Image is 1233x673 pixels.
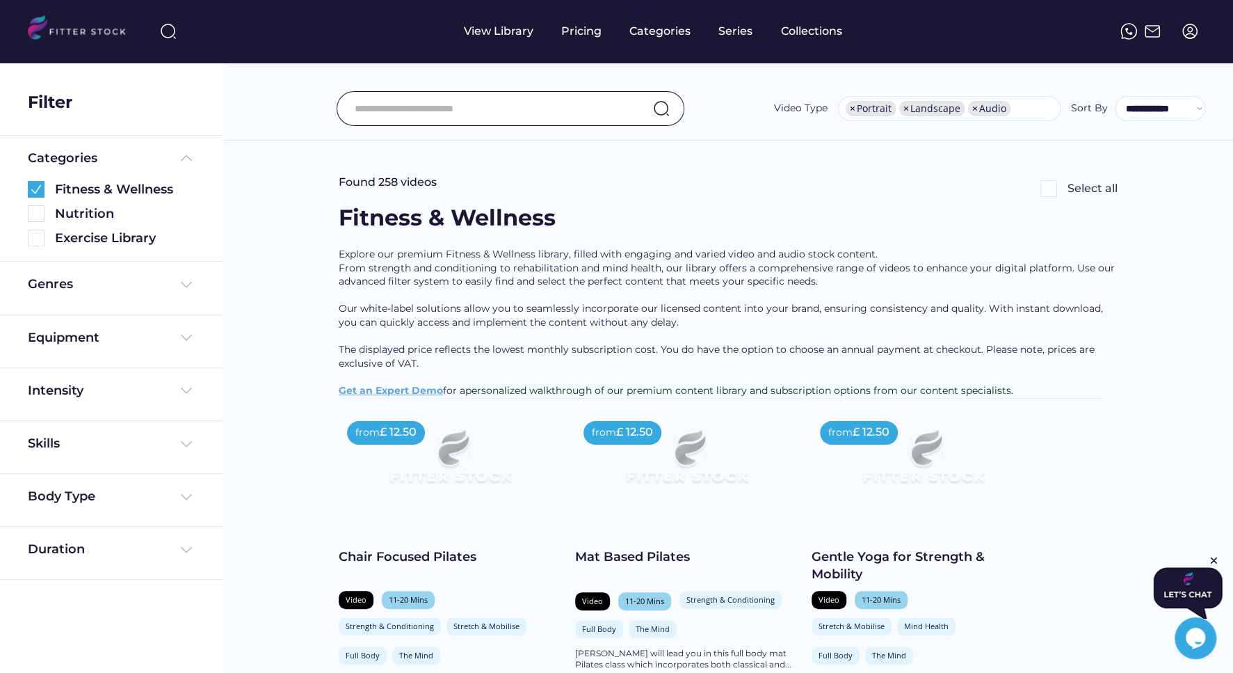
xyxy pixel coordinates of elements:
[178,436,195,452] img: Frame%20%284%29.svg
[1071,102,1108,116] div: Sort By
[55,230,195,247] div: Exercise Library
[1175,617,1219,659] iframe: chat widget
[972,104,978,113] span: ×
[178,489,195,505] img: Frame%20%284%29.svg
[592,426,616,440] div: from
[686,594,775,605] div: Strength & Conditioning
[629,7,647,21] div: fvck
[1144,23,1161,40] img: Frame%2051.svg
[1182,23,1198,40] img: profile-circle.svg
[465,384,1013,397] span: personalized walkthrough of our premium content library and subscription options from our content...
[339,384,443,397] a: Get an Expert Demo
[904,621,949,631] div: Mind Health
[339,175,437,190] div: Found 258 videos
[872,650,906,660] div: The Mind
[339,343,1097,370] span: The displayed price reflects the lowest monthly subscription cost. You do have the option to choo...
[582,596,603,606] div: Video
[862,594,901,605] div: 11-20 Mins
[346,650,380,660] div: Full Body
[653,100,670,117] img: search-normal.svg
[846,101,896,116] li: Portrait
[178,329,195,346] img: Frame%20%284%29.svg
[834,413,1012,513] img: Frame%2079%20%281%29.svg
[718,24,753,39] div: Series
[453,621,519,631] div: Stretch & Mobilise
[160,23,177,40] img: search-normal%203.svg
[853,425,889,440] div: £ 12.50
[55,181,195,198] div: Fitness & Wellness
[28,329,99,347] div: Equipment
[28,205,45,222] img: Rectangle%205126.svg
[339,548,561,566] div: Chair Focused Pilates
[28,15,138,44] img: LOGO.svg
[1153,555,1223,619] iframe: chat widget
[781,24,842,39] div: Collections
[380,425,417,440] div: £ 12.50
[819,594,839,605] div: Video
[389,594,428,605] div: 11-20 Mins
[582,624,616,634] div: Full Body
[819,650,853,660] div: Full Body
[899,101,965,116] li: Landscape
[1067,181,1118,196] div: Select all
[346,594,366,605] div: Video
[1040,180,1057,197] img: Rectangle%205126.svg
[819,621,885,631] div: Stretch & Mobilise
[28,488,95,505] div: Body Type
[968,101,1010,116] li: Audio
[850,104,855,113] span: ×
[178,150,195,166] img: Frame%20%285%29.svg
[28,435,63,452] div: Skills
[355,426,380,440] div: from
[28,90,72,114] div: Filter
[346,621,434,631] div: Strength & Conditioning
[178,276,195,293] img: Frame%20%284%29.svg
[361,413,539,513] img: Frame%2079%20%281%29.svg
[1120,23,1137,40] img: meteor-icons_whatsapp%20%281%29.svg
[464,24,533,39] div: View Library
[812,548,1034,583] div: Gentle Yoga for Strength & Mobility
[28,181,45,198] img: Group%201000002360.svg
[28,276,73,293] div: Genres
[597,413,775,513] img: Frame%2079%20%281%29.svg
[28,541,85,558] div: Duration
[625,596,664,606] div: 11-20 Mins
[828,426,853,440] div: from
[561,24,602,39] div: Pricing
[339,248,1118,398] div: Explore our premium Fitness & Wellness library, filled with engaging and varied video and audio s...
[575,648,798,672] div: [PERSON_NAME] will lead you in this full body mat Pilates class which incorporates both classical...
[636,624,670,634] div: The Mind
[178,541,195,558] img: Frame%20%284%29.svg
[616,425,653,440] div: £ 12.50
[629,24,691,39] div: Categories
[339,203,556,234] div: Fitness & Wellness
[903,104,909,113] span: ×
[55,205,195,223] div: Nutrition
[28,150,97,167] div: Categories
[28,230,45,246] img: Rectangle%205126.svg
[774,102,828,116] div: Video Type
[575,548,798,566] div: Mat Based Pilates
[178,382,195,399] img: Frame%20%284%29.svg
[399,650,433,660] div: The Mind
[28,382,83,399] div: Intensity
